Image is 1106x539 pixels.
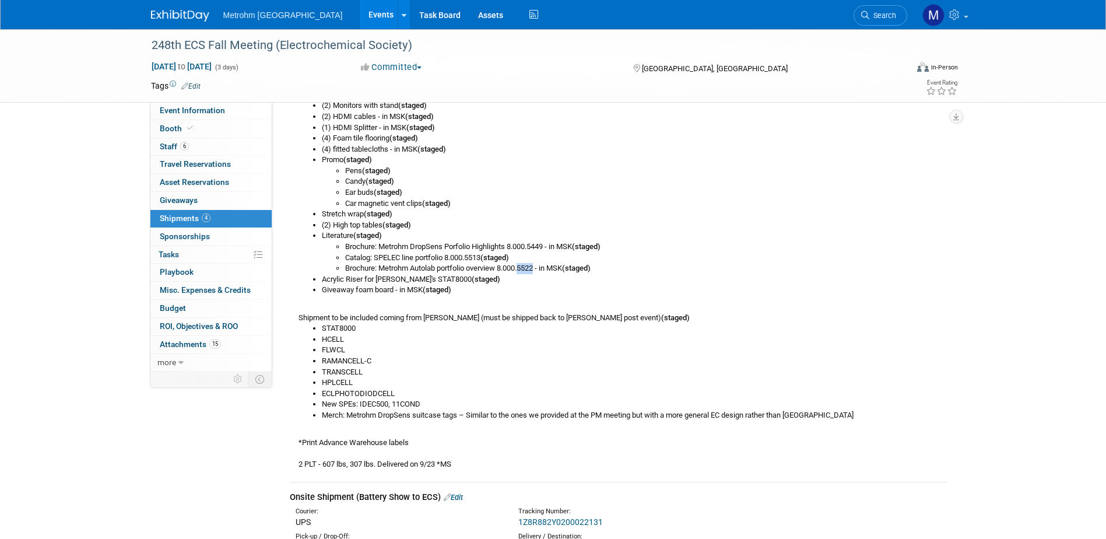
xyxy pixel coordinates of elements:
[160,213,210,223] span: Shipments
[322,345,947,356] li: FLWCL
[364,209,392,218] b: (staged)
[248,372,272,387] td: Toggle Event Tabs
[160,195,198,205] span: Giveaways
[159,250,179,259] span: Tasks
[160,267,194,276] span: Playbook
[322,133,947,144] li: (4) Foam tile flooring
[209,339,221,348] span: 15
[472,275,500,283] b: (staged)
[322,274,947,285] li: Acrylic Riser for [PERSON_NAME]'s STAT8000
[345,166,947,177] li: Pens
[642,64,788,73] span: [GEOGRAPHIC_DATA], [GEOGRAPHIC_DATA]
[150,300,272,317] a: Budget
[214,64,238,71] span: (3 days)
[290,491,947,503] div: Onsite Shipment (Battery Show to ECS)
[223,10,343,20] span: Metrohm [GEOGRAPHIC_DATA]
[150,264,272,281] a: Playbook
[160,232,210,241] span: Sponsorships
[160,339,221,349] span: Attachments
[345,187,947,198] li: Ear buds
[480,253,509,262] b: (staged)
[181,82,201,90] a: Edit
[345,263,947,274] li: Brochure: Metrohm Autolab portfolio overview 8.000.5522 - in MSK
[366,177,394,185] b: (staged)
[322,155,947,209] li: Promo
[150,354,272,372] a: more
[374,188,402,197] b: (staged)
[854,5,907,26] a: Search
[357,61,426,73] button: Committed
[345,176,947,187] li: Candy
[148,35,890,56] div: 248th ECS Fall Meeting (Electrochemical Society)
[322,123,947,134] li: (1) HDMI Splitter - in MSK
[322,367,947,378] li: TRANSCELL
[423,285,451,294] b: (staged)
[917,62,929,72] img: Format-Inperson.png
[150,282,272,299] a: Misc. Expenses & Credits
[176,62,187,71] span: to
[444,493,463,502] a: Edit
[406,123,435,132] b: (staged)
[160,285,251,295] span: Misc. Expenses & Credits
[518,517,603,527] a: 1Z8R882Y0200022131
[322,356,947,367] li: RAMANCELL-C
[150,246,272,264] a: Tasks
[150,318,272,335] a: ROI, Objectives & ROO
[160,159,231,169] span: Travel Reservations
[150,102,272,120] a: Event Information
[518,507,780,516] div: Tracking Number:
[187,125,193,131] i: Booth reservation complete
[661,313,690,322] b: (staged)
[150,138,272,156] a: Staff6
[322,111,947,123] li: (2) HDMI cables - in MSK
[150,156,272,173] a: Travel Reservations
[160,106,225,115] span: Event Information
[322,100,947,111] li: (2) Monitors with stand
[151,10,209,22] img: ExhibitDay
[398,101,427,110] b: (staged)
[160,303,186,313] span: Budget
[322,377,947,388] li: HPLCELL
[322,388,947,400] li: ECLPHOTODIODCELL
[422,199,451,208] b: (staged)
[345,242,947,253] li: Brochure: Metrohm DropSens Porfolio Highlights 8.000.5449 - in MSK
[157,358,176,367] span: more
[160,177,229,187] span: Asset Reservations
[150,192,272,209] a: Giveaways
[296,516,501,528] div: UPS
[389,134,418,142] b: (staged)
[180,142,189,150] span: 6
[345,253,947,264] li: Catalog: SPELEC line portfolio 8.000.5513
[931,63,958,72] div: In-Person
[322,399,947,410] li: New SPEs: IDEC500, 11COND
[322,323,947,334] li: STAT8000
[417,145,446,153] b: (staged)
[160,142,189,151] span: Staff
[922,4,945,26] img: Michelle Simoes
[322,209,947,220] li: Stretch wrap
[150,336,272,353] a: Attachments15
[405,112,434,121] b: (staged)
[322,220,947,231] li: (2) High top tables
[926,80,957,86] div: Event Rating
[150,174,272,191] a: Asset Reservations
[150,228,272,246] a: Sponsorships
[228,372,248,387] td: Personalize Event Tab Strip
[160,321,238,331] span: ROI, Objectives & ROO
[562,264,591,272] b: (staged)
[382,220,411,229] b: (staged)
[150,120,272,138] a: Booth
[322,230,947,274] li: Literature
[322,144,947,155] li: (4) fitted tablecloths - in MSK
[345,198,947,209] li: Car magnetic vent clips
[151,61,212,72] span: [DATE] [DATE]
[343,155,372,164] b: (staged)
[322,334,947,345] li: HCELL
[838,61,958,78] div: Event Format
[322,410,947,421] li: Merch: Metrohm DropSens suitcase tags – Similar to the ones we provided at the PM meeting but wit...
[296,507,501,516] div: Courier:
[572,242,601,251] b: (staged)
[353,231,382,240] b: (staged)
[160,124,195,133] span: Booth
[150,210,272,228] a: Shipments4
